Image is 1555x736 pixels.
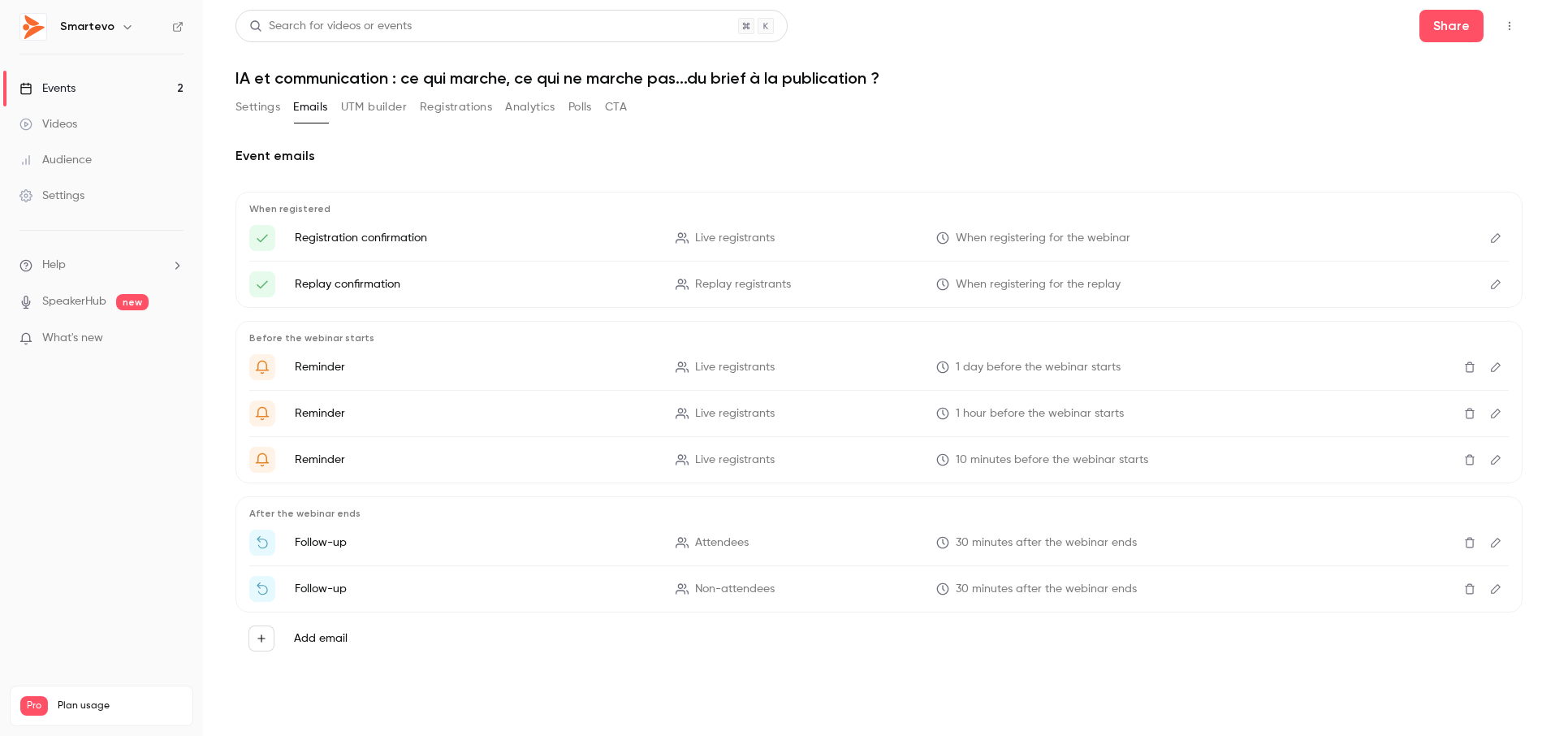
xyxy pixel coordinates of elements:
[295,276,656,292] p: Replay confirmation
[295,581,656,597] p: Follow-up
[695,535,749,552] span: Attendees
[249,507,1509,520] p: After the webinar ends
[19,116,77,132] div: Videos
[568,94,592,120] button: Polls
[1457,447,1483,473] button: Delete
[249,447,1509,473] li: 10 min avant le live !
[235,68,1523,88] h1: IA et communication : ce qui marche, ce qui ne marche pas...du brief à la publication ?
[956,276,1121,293] span: When registering for the replay
[1483,400,1509,426] button: Edit
[1457,530,1483,556] button: Delete
[1483,271,1509,297] button: Edit
[341,94,407,120] button: UTM builder
[60,19,114,35] h6: Smartevo
[42,330,103,347] span: What's new
[956,535,1137,552] span: 30 minutes after the webinar ends
[695,405,775,422] span: Live registrants
[295,359,656,375] p: Reminder
[420,94,492,120] button: Registrations
[235,146,1523,166] h2: Event emails
[956,230,1130,247] span: When registering for the webinar
[235,94,280,120] button: Settings
[19,257,184,274] li: help-dropdown-opener
[295,230,656,246] p: Registration confirmation
[249,530,1509,556] li: Merci d'avoir participé !
[249,576,1509,602] li: Replay de {{ event_name }}
[695,276,791,293] span: Replay registrants
[695,359,775,376] span: Live registrants
[249,225,1509,251] li: Vous êtes inscrit(e) au webinar {{ event_name }}!
[1483,530,1509,556] button: Edit
[956,359,1121,376] span: 1 day before the webinar starts
[42,257,66,274] span: Help
[19,80,76,97] div: Events
[695,452,775,469] span: Live registrants
[293,94,327,120] button: Emails
[956,581,1137,598] span: 30 minutes after the webinar ends
[956,452,1148,469] span: 10 minutes before the webinar starts
[19,152,92,168] div: Audience
[605,94,627,120] button: CTA
[1483,225,1509,251] button: Edit
[58,699,183,712] span: Plan usage
[294,630,348,647] label: Add email
[695,230,775,247] span: Live registrants
[505,94,555,120] button: Analytics
[1457,400,1483,426] button: Delete
[1483,576,1509,602] button: Edit
[249,271,1509,297] li: ⏩️ Voici votre lien d'accès unique à {{ event_name }}!
[249,354,1509,380] li: J-1 avant {{ event_name }}
[20,14,46,40] img: Smartevo
[116,294,149,310] span: new
[19,188,84,204] div: Settings
[42,293,106,310] a: SpeakerHub
[1457,354,1483,380] button: Delete
[249,18,412,35] div: Search for videos or events
[295,405,656,422] p: Reminder
[20,696,48,716] span: Pro
[1483,354,1509,380] button: Edit
[956,405,1124,422] span: 1 hour before the webinar starts
[295,452,656,468] p: Reminder
[1457,576,1483,602] button: Delete
[1483,447,1509,473] button: Edit
[295,535,656,551] p: Follow-up
[695,581,775,598] span: Non-attendees
[249,202,1509,215] p: When registered
[1419,10,1484,42] button: Share
[249,331,1509,344] p: Before the webinar starts
[249,400,1509,426] li: On démarre dans 1h !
